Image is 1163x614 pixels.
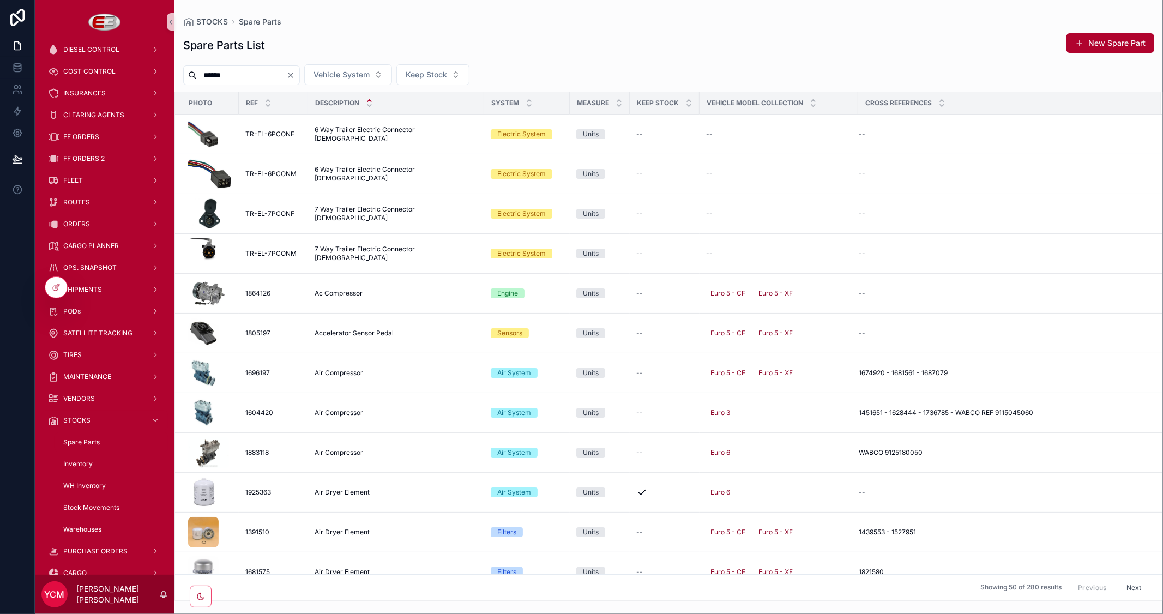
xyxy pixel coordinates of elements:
[497,368,531,378] div: Air System
[245,170,302,178] a: TR-EL-6PCONM
[758,329,793,338] span: Euro 5 - XF
[859,209,1148,218] a: --
[859,528,916,537] span: 1439553 - 1527951
[41,280,168,299] a: SHIPMENTS
[41,411,168,430] a: STOCKS
[315,408,363,417] span: Air Compressor
[491,288,563,298] a: Engine
[859,488,1148,497] a: --
[706,130,713,139] span: --
[706,446,734,459] a: Euro 6
[583,328,599,338] div: Units
[859,408,1033,417] span: 1451651 - 1628444 - 1736785 - WABCO REF 9115045060
[239,16,281,27] a: Spare Parts
[636,369,643,377] span: --
[245,329,302,338] a: 1805197
[41,258,168,278] a: OPS. SNAPSHOT
[63,89,106,98] span: INSURANCES
[706,526,750,539] a: Euro 5 - CF
[859,408,1148,417] a: 1451651 - 1628444 - 1736785 - WABCO REF 9115045060
[41,214,168,234] a: ORDERS
[859,170,1148,178] a: --
[188,159,232,189] a: images---2025-04-10T094925.047.jpg
[315,205,478,222] a: 7 Way Trailer Electric Connector [DEMOGRAPHIC_DATA]
[576,129,623,139] a: Units
[35,44,174,575] div: scrollable content
[315,165,478,183] span: 6 Way Trailer Electric Connector [DEMOGRAPHIC_DATA]
[706,563,852,581] a: Euro 5 - CFEuro 5 - XF
[41,83,168,103] a: INSURANCES
[41,62,168,81] a: COST CONTROL
[859,369,948,377] span: 1674920 - 1681561 - 1687079
[636,249,643,258] span: --
[706,364,852,382] a: Euro 5 - CFEuro 5 - XF
[41,171,168,190] a: FLEET
[706,484,852,501] a: Euro 6
[245,488,271,497] span: 1925363
[706,444,852,461] a: Euro 6
[315,125,478,143] a: 6 Way Trailer Electric Connector [DEMOGRAPHIC_DATA]
[245,408,302,417] a: 1604420
[63,285,102,294] span: SHIPMENTS
[63,503,119,512] span: Stock Movements
[576,368,623,378] a: Units
[41,40,168,59] a: DIESEL CONTROL
[315,488,370,497] span: Air Dryer Element
[707,99,803,107] span: Vehicle model collection
[859,568,884,576] span: 1821580
[758,568,793,576] span: Euro 5 - XF
[63,438,100,447] span: Spare Parts
[491,567,563,577] a: Filters
[636,329,693,338] a: --
[497,487,531,497] div: Air System
[315,329,394,338] span: Accelerator Sensor Pedal
[754,565,797,579] a: Euro 5 - XF
[636,209,693,218] a: --
[245,488,302,497] a: 1925363
[706,404,852,422] a: Euro 3
[63,547,128,556] span: PURCHASE ORDERS
[636,568,643,576] span: --
[315,408,478,417] a: Air Compressor
[41,541,168,561] a: PURCHASE ORDERS
[55,432,168,452] a: Spare Parts
[859,289,865,298] span: --
[55,476,168,496] a: WH Inventory
[706,366,750,380] a: Euro 5 - CF
[41,345,168,365] a: TIRES
[583,527,599,537] div: Units
[63,329,132,338] span: SATELLITE TRACKING
[45,588,65,601] span: YCM
[576,288,623,298] a: Units
[245,408,273,417] span: 1604420
[491,209,563,219] a: Electric System
[188,358,232,388] a: images-(48).jpg
[636,528,643,537] span: --
[286,71,299,80] button: Clear
[710,568,745,576] span: Euro 5 - CF
[63,416,91,425] span: STOCKS
[188,477,232,508] a: 1925363.jpg
[188,517,219,547] img: b74f91366e4933ebf7477808c815b244_thumb.jpg
[246,99,258,107] span: Ref
[636,170,693,178] a: --
[859,249,865,258] span: --
[710,329,745,338] span: Euro 5 - CF
[406,69,447,80] span: Keep Stock
[636,528,693,537] a: --
[41,302,168,321] a: PODs
[304,64,392,85] button: Select Button
[636,329,643,338] span: --
[245,130,294,139] span: TR-EL-6PCONF
[583,487,599,497] div: Units
[188,477,221,508] img: 1925363.jpg
[491,408,563,418] a: Air System
[315,289,363,298] span: Ac Compressor
[491,368,563,378] a: Air System
[497,448,531,458] div: Air System
[865,99,932,107] span: Cross references
[63,394,95,403] span: VENDORS
[315,99,359,107] span: Description
[706,565,750,579] a: Euro 5 - CF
